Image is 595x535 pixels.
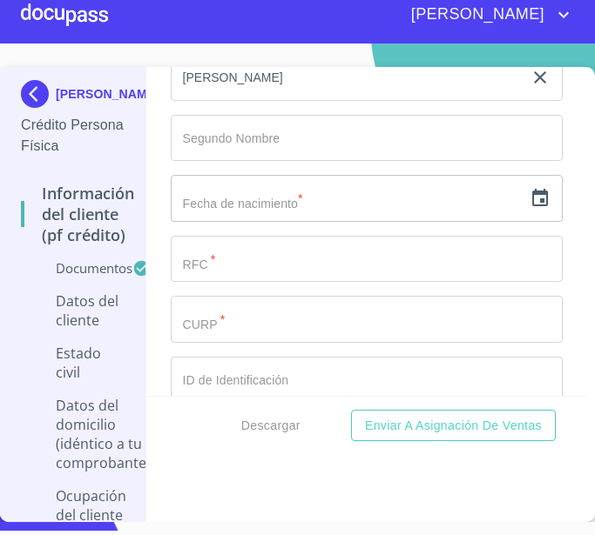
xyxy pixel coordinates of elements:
[365,415,542,437] span: Enviar a Asignación de Ventas
[21,344,125,382] p: Estado Civil
[21,115,125,157] p: Crédito Persona Física
[234,410,308,442] button: Descargar
[21,396,151,472] p: Datos del domicilio (idéntico a tu comprobante)
[21,486,126,525] p: Ocupación del Cliente
[21,183,134,245] p: Información del cliente (PF crédito)
[21,291,125,330] p: Datos del cliente
[398,1,574,29] button: account of current user
[241,415,301,437] span: Descargar
[56,87,159,101] p: [PERSON_NAME]
[398,1,553,29] span: [PERSON_NAME]
[530,67,551,88] button: clear input
[21,80,56,108] img: Docupass spot blue
[351,410,556,442] button: Enviar a Asignación de Ventas
[21,259,132,277] p: Documentos
[21,80,125,115] div: [PERSON_NAME]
